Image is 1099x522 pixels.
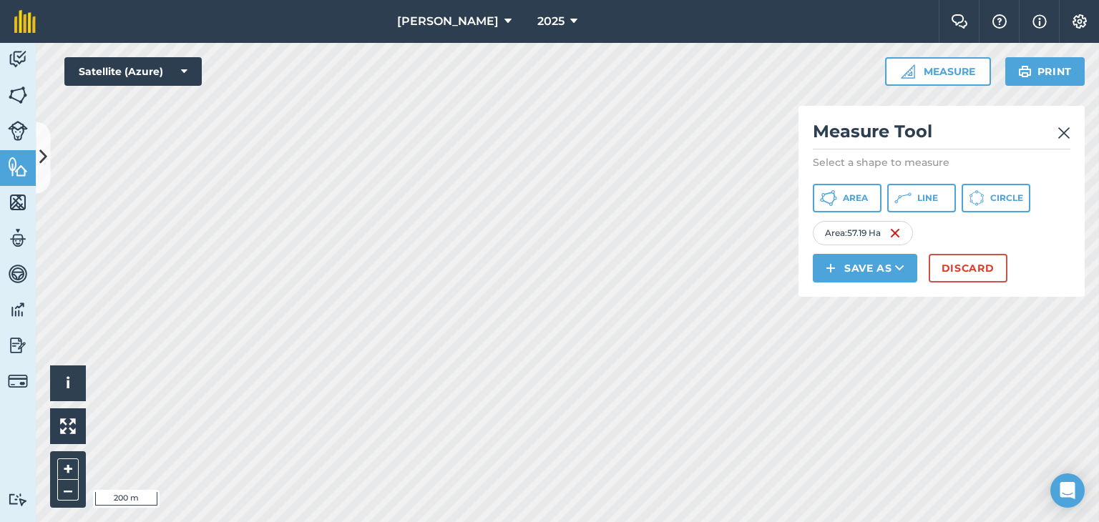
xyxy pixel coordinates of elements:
img: A question mark icon [991,14,1008,29]
img: Two speech bubbles overlapping with the left bubble in the forefront [951,14,968,29]
div: Area : 57.19 Ha [813,221,913,245]
button: Save as [813,254,917,282]
button: Satellite (Azure) [64,57,202,86]
img: svg+xml;base64,PD94bWwgdmVyc2lvbj0iMS4wIiBlbmNvZGluZz0idXRmLTgiPz4KPCEtLSBHZW5lcmF0b3I6IEFkb2JlIE... [8,335,28,356]
p: Select a shape to measure [813,155,1070,169]
span: [PERSON_NAME] [397,13,499,30]
img: svg+xml;base64,PD94bWwgdmVyc2lvbj0iMS4wIiBlbmNvZGluZz0idXRmLTgiPz4KPCEtLSBHZW5lcmF0b3I6IEFkb2JlIE... [8,227,28,249]
img: Four arrows, one pointing top left, one top right, one bottom right and the last bottom left [60,418,76,434]
button: Print [1005,57,1085,86]
img: svg+xml;base64,PHN2ZyB4bWxucz0iaHR0cDovL3d3dy53My5vcmcvMjAwMC9zdmciIHdpZHRoPSI1NiIgaGVpZ2h0PSI2MC... [8,156,28,177]
img: svg+xml;base64,PD94bWwgdmVyc2lvbj0iMS4wIiBlbmNvZGluZz0idXRmLTgiPz4KPCEtLSBHZW5lcmF0b3I6IEFkb2JlIE... [8,121,28,141]
span: i [66,374,70,392]
button: Circle [962,184,1030,212]
div: Open Intercom Messenger [1050,473,1085,508]
button: Line [887,184,956,212]
img: svg+xml;base64,PHN2ZyB4bWxucz0iaHR0cDovL3d3dy53My5vcmcvMjAwMC9zdmciIHdpZHRoPSIxNCIgaGVpZ2h0PSIyNC... [826,260,836,277]
img: svg+xml;base64,PHN2ZyB4bWxucz0iaHR0cDovL3d3dy53My5vcmcvMjAwMC9zdmciIHdpZHRoPSIxNiIgaGVpZ2h0PSIyNC... [889,225,901,242]
span: Line [917,192,938,204]
img: svg+xml;base64,PD94bWwgdmVyc2lvbj0iMS4wIiBlbmNvZGluZz0idXRmLTgiPz4KPCEtLSBHZW5lcmF0b3I6IEFkb2JlIE... [8,299,28,320]
img: svg+xml;base64,PHN2ZyB4bWxucz0iaHR0cDovL3d3dy53My5vcmcvMjAwMC9zdmciIHdpZHRoPSI1NiIgaGVpZ2h0PSI2MC... [8,192,28,213]
button: Area [813,184,881,212]
button: i [50,365,86,401]
img: A cog icon [1071,14,1088,29]
img: svg+xml;base64,PHN2ZyB4bWxucz0iaHR0cDovL3d3dy53My5vcmcvMjAwMC9zdmciIHdpZHRoPSIxOSIgaGVpZ2h0PSIyNC... [1018,63,1032,80]
span: 2025 [537,13,565,30]
img: svg+xml;base64,PD94bWwgdmVyc2lvbj0iMS4wIiBlbmNvZGluZz0idXRmLTgiPz4KPCEtLSBHZW5lcmF0b3I6IEFkb2JlIE... [8,371,28,391]
button: + [57,458,79,480]
img: svg+xml;base64,PD94bWwgdmVyc2lvbj0iMS4wIiBlbmNvZGluZz0idXRmLTgiPz4KPCEtLSBHZW5lcmF0b3I6IEFkb2JlIE... [8,49,28,70]
img: svg+xml;base64,PD94bWwgdmVyc2lvbj0iMS4wIiBlbmNvZGluZz0idXRmLTgiPz4KPCEtLSBHZW5lcmF0b3I6IEFkb2JlIE... [8,263,28,285]
span: Circle [990,192,1023,204]
button: – [57,480,79,501]
img: svg+xml;base64,PHN2ZyB4bWxucz0iaHR0cDovL3d3dy53My5vcmcvMjAwMC9zdmciIHdpZHRoPSIyMiIgaGVpZ2h0PSIzMC... [1058,124,1070,142]
button: Discard [929,254,1007,282]
img: Ruler icon [901,64,915,79]
img: svg+xml;base64,PD94bWwgdmVyc2lvbj0iMS4wIiBlbmNvZGluZz0idXRmLTgiPz4KPCEtLSBHZW5lcmF0b3I6IEFkb2JlIE... [8,493,28,506]
h2: Measure Tool [813,120,1070,149]
span: Area [843,192,868,204]
img: fieldmargin Logo [14,10,36,33]
img: svg+xml;base64,PHN2ZyB4bWxucz0iaHR0cDovL3d3dy53My5vcmcvMjAwMC9zdmciIHdpZHRoPSI1NiIgaGVpZ2h0PSI2MC... [8,84,28,106]
img: svg+xml;base64,PHN2ZyB4bWxucz0iaHR0cDovL3d3dy53My5vcmcvMjAwMC9zdmciIHdpZHRoPSIxNyIgaGVpZ2h0PSIxNy... [1032,13,1047,30]
button: Measure [885,57,991,86]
